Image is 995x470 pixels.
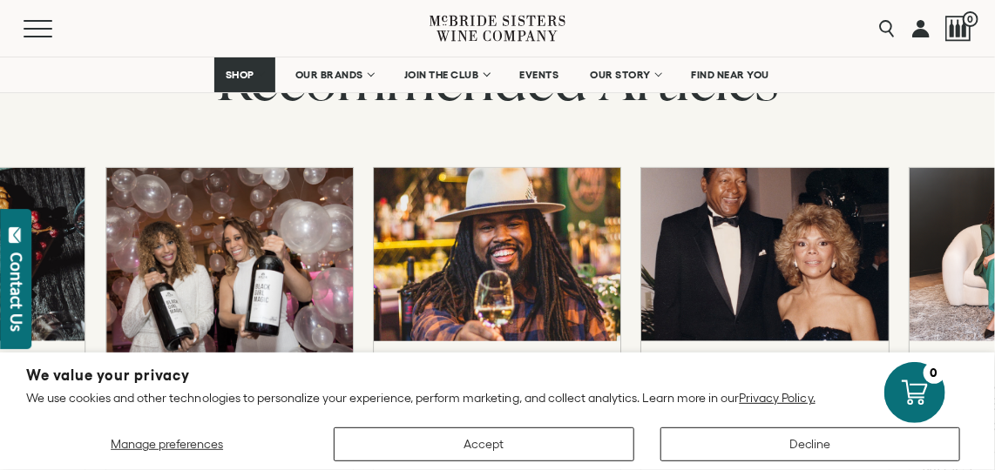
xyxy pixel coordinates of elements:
[404,69,479,81] span: JOIN THE CLUB
[26,427,308,461] button: Manage preferences
[24,20,86,37] button: Mobile Menu Trigger
[111,437,223,451] span: Manage preferences
[660,427,960,461] button: Decline
[519,69,558,81] span: EVENTS
[284,57,384,92] a: OUR BRANDS
[334,427,633,461] button: Accept
[214,57,275,92] a: SHOP
[295,69,363,81] span: OUR BRANDS
[508,57,570,92] a: EVENTS
[226,69,255,81] span: SHOP
[26,390,969,406] p: We use cookies and other technologies to personalize your experience, perform marketing, and coll...
[579,57,672,92] a: OUR STORY
[692,69,770,81] span: FIND NEAR YOU
[740,391,816,405] a: Privacy Policy.
[8,252,25,332] div: Contact Us
[924,362,945,384] div: 0
[680,57,782,92] a: FIND NEAR YOU
[26,368,969,383] h2: We value your privacy
[393,57,500,92] a: JOIN THE CLUB
[963,11,978,27] span: 0
[590,69,651,81] span: OUR STORY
